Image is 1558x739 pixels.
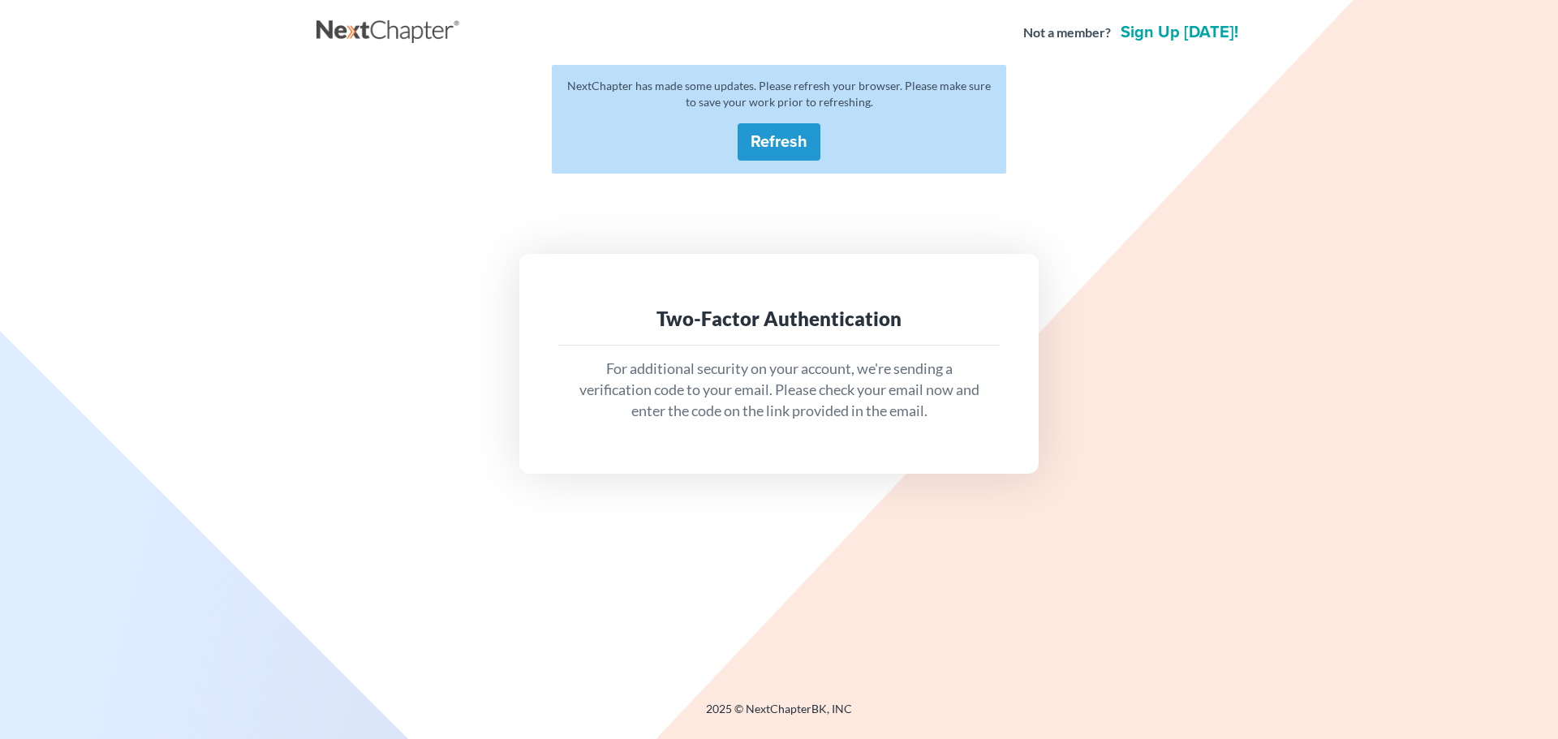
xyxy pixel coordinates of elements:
strong: Not a member? [1023,24,1111,42]
button: Refresh [738,123,820,161]
div: 2025 © NextChapterBK, INC [316,701,1242,730]
p: For additional security on your account, we're sending a verification code to your email. Please ... [571,359,987,421]
a: Sign up [DATE]! [1117,24,1242,41]
span: NextChapter has made some updates. Please refresh your browser. Please make sure to save your wor... [567,79,991,109]
div: Two-Factor Authentication [571,306,987,332]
